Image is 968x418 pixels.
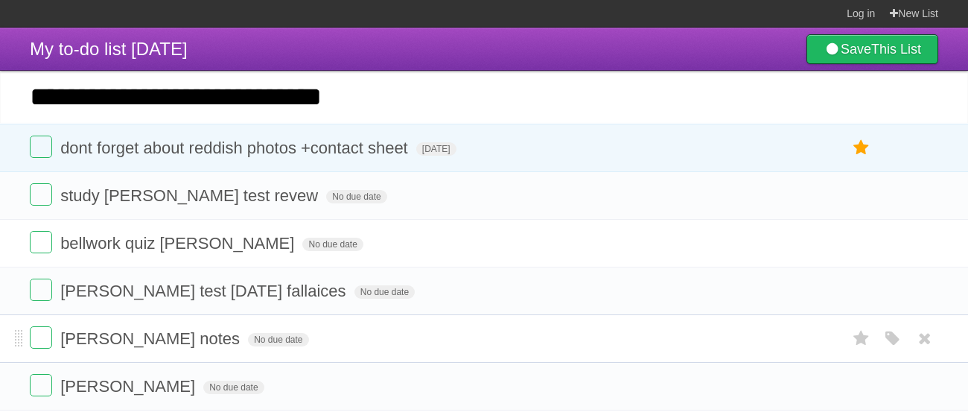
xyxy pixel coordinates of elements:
span: No due date [354,285,415,299]
label: Done [30,183,52,206]
b: This List [871,42,921,57]
label: Done [30,326,52,349]
span: [PERSON_NAME] test [DATE] fallaices [60,282,349,300]
span: No due date [302,238,363,251]
label: Done [30,374,52,396]
span: My to-do list [DATE] [30,39,188,59]
label: Done [30,231,52,253]
a: SaveThis List [806,34,938,64]
span: bellwork quiz [PERSON_NAME] [60,234,298,253]
label: Done [30,279,52,301]
span: No due date [326,190,386,203]
label: Star task [847,136,876,160]
span: [DATE] [416,142,456,156]
span: [PERSON_NAME] notes [60,329,243,348]
span: No due date [248,333,308,346]
span: [PERSON_NAME] [60,377,199,396]
span: dont forget about reddish photos +contact sheet [60,139,412,157]
span: No due date [203,381,264,394]
span: study [PERSON_NAME] test revew [60,186,322,205]
label: Star task [847,326,876,351]
label: Done [30,136,52,158]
